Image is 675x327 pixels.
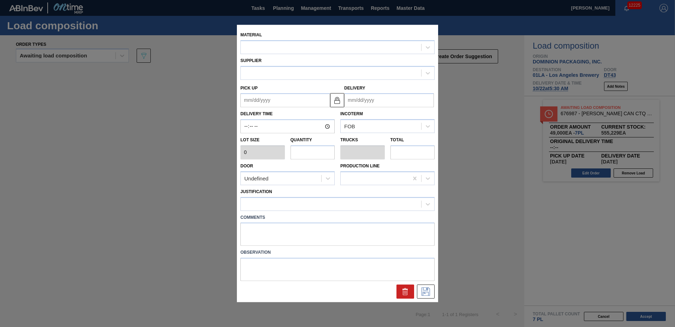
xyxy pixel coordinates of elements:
label: Comments [240,212,435,223]
div: FOB [344,123,355,129]
div: Delete Suggestion [396,285,414,299]
button: locked [330,93,344,107]
label: Production Line [340,163,380,168]
label: Lot size [240,135,285,146]
div: Undefined [244,175,268,181]
input: mm/dd/yyyy [240,93,330,107]
label: Delivery Time [240,109,335,119]
input: mm/dd/yyyy [344,93,434,107]
label: Total [390,138,404,143]
label: Pick up [240,86,258,91]
label: Trucks [340,138,358,143]
label: Quantity [291,138,312,143]
label: Door [240,163,253,168]
label: Observation [240,248,435,258]
label: Material [240,32,262,37]
label: Supplier [240,58,262,63]
label: Justification [240,189,272,194]
img: locked [333,96,341,104]
label: Delivery [344,86,365,91]
div: Save Suggestion [417,285,435,299]
label: Incoterm [340,112,363,117]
